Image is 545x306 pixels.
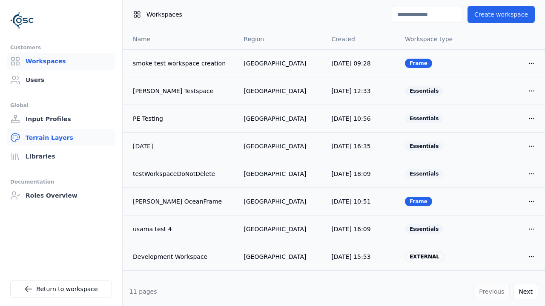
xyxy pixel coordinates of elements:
[405,169,443,178] div: Essentials
[405,197,432,206] div: Frame
[133,142,230,150] a: [DATE]
[331,225,391,233] div: [DATE] 16:09
[10,42,112,53] div: Customers
[244,59,318,68] div: [GEOGRAPHIC_DATA]
[244,114,318,123] div: [GEOGRAPHIC_DATA]
[244,170,318,178] div: [GEOGRAPHIC_DATA]
[10,177,112,187] div: Documentation
[10,100,112,110] div: Global
[331,59,391,68] div: [DATE] 09:28
[123,29,237,49] th: Name
[331,114,391,123] div: [DATE] 10:56
[133,170,230,178] a: testWorkspaceDoNotDelete
[405,224,443,234] div: Essentials
[7,110,115,127] a: Input Profiles
[331,252,391,261] div: [DATE] 15:53
[7,129,115,146] a: Terrain Layers
[405,142,443,151] div: Essentials
[513,284,538,299] button: Next
[468,6,535,23] button: Create workspace
[405,86,443,96] div: Essentials
[331,142,391,150] div: [DATE] 16:35
[405,59,432,68] div: Frame
[244,225,318,233] div: [GEOGRAPHIC_DATA]
[133,252,230,261] a: Development Workspace
[133,225,230,233] a: usama test 4
[398,29,472,49] th: Workspace type
[244,142,318,150] div: [GEOGRAPHIC_DATA]
[244,197,318,206] div: [GEOGRAPHIC_DATA]
[237,29,324,49] th: Region
[244,87,318,95] div: [GEOGRAPHIC_DATA]
[7,71,115,88] a: Users
[7,148,115,165] a: Libraries
[331,87,391,95] div: [DATE] 12:33
[331,197,391,206] div: [DATE] 10:51
[405,252,444,261] div: EXTERNAL
[133,114,230,123] a: PE Testing
[10,8,34,32] img: Logo
[331,170,391,178] div: [DATE] 18:09
[405,114,443,123] div: Essentials
[7,187,115,204] a: Roles Overview
[10,280,112,297] a: Return to workspace
[324,29,398,49] th: Created
[7,53,115,70] a: Workspaces
[129,288,157,295] span: 11 pages
[244,252,318,261] div: [GEOGRAPHIC_DATA]
[133,197,230,206] a: [PERSON_NAME] OceanFrame
[133,87,230,95] a: [PERSON_NAME] Testspace
[146,10,182,19] span: Workspaces
[133,59,230,68] a: smoke test workspace creation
